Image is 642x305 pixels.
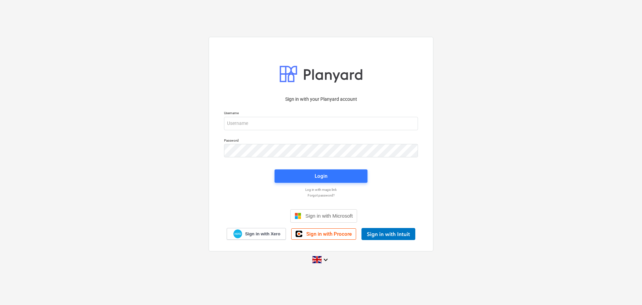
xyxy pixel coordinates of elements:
a: Sign in with Procore [291,228,356,240]
p: Username [224,111,418,117]
a: Forgot password? [221,193,421,198]
input: Username [224,117,418,130]
img: Microsoft logo [295,213,301,219]
img: Xero logo [233,229,242,238]
button: Login [275,169,367,183]
p: Sign in with your Planyard account [224,96,418,103]
p: Password [224,138,418,144]
i: keyboard_arrow_down [322,256,330,264]
a: Log in with magic link [221,187,421,192]
a: Sign in with Xero [227,228,286,240]
div: Login [315,172,327,180]
span: Sign in with Microsoft [305,213,353,219]
span: Sign in with Xero [245,231,280,237]
span: Sign in with Procore [306,231,352,237]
